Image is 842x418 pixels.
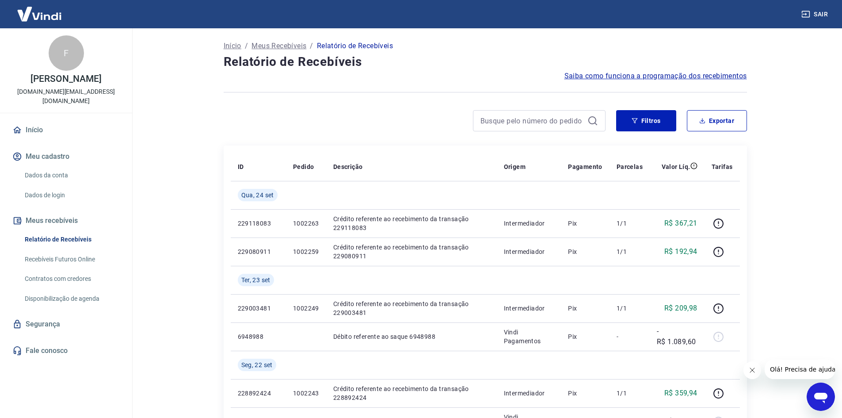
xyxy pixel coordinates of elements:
a: Contratos com credores [21,270,122,288]
span: Olá! Precisa de ajuda? [5,6,74,13]
a: Segurança [11,314,122,334]
span: Qua, 24 set [241,191,274,199]
a: Dados da conta [21,166,122,184]
p: 229080911 [238,247,279,256]
p: R$ 192,94 [664,246,697,257]
p: Intermediador [504,389,554,398]
p: 1002259 [293,247,319,256]
a: Dados de login [21,186,122,204]
p: ID [238,162,244,171]
p: Pix [568,219,602,228]
p: Pix [568,332,602,341]
button: Meu cadastro [11,147,122,166]
input: Busque pelo número do pedido [480,114,584,127]
p: -R$ 1.089,60 [657,326,697,347]
p: / [310,41,313,51]
div: F [49,35,84,71]
button: Meus recebíveis [11,211,122,230]
img: Vindi [11,0,68,27]
p: R$ 367,21 [664,218,697,229]
span: Ter, 23 set [241,276,271,284]
iframe: Botão para abrir a janela de mensagens [807,383,835,411]
span: Seg, 22 set [241,360,273,369]
p: Débito referente ao saque 6948988 [333,332,490,341]
p: Relatório de Recebíveis [317,41,393,51]
p: 1/1 [617,304,643,313]
p: 228892424 [238,389,279,398]
iframe: Mensagem da empresa [765,360,835,379]
p: Pedido [293,162,314,171]
p: R$ 209,98 [664,303,697,314]
p: Intermediador [504,304,554,313]
button: Sair [800,6,831,23]
p: R$ 359,94 [664,388,697,399]
p: Intermediador [504,219,554,228]
p: [DOMAIN_NAME][EMAIL_ADDRESS][DOMAIN_NAME] [7,87,125,106]
p: / [245,41,248,51]
h4: Relatório de Recebíveis [224,53,747,71]
p: 1/1 [617,219,643,228]
p: Origem [504,162,526,171]
p: 229003481 [238,304,279,313]
p: Vindi Pagamentos [504,328,554,345]
a: Disponibilização de agenda [21,290,122,308]
p: Pix [568,247,602,256]
p: 1002243 [293,389,319,398]
p: Pagamento [568,162,602,171]
a: Fale conosco [11,341,122,360]
button: Exportar [687,110,747,131]
p: Pix [568,304,602,313]
p: Crédito referente ao recebimento da transação 229003481 [333,299,490,317]
p: [PERSON_NAME] [30,74,101,84]
p: Crédito referente ao recebimento da transação 228892424 [333,384,490,402]
a: Início [224,41,241,51]
p: Descrição [333,162,363,171]
p: 6948988 [238,332,279,341]
p: Crédito referente ao recebimento da transação 229080911 [333,243,490,261]
p: 1/1 [617,247,643,256]
button: Filtros [616,110,676,131]
a: Recebíveis Futuros Online [21,250,122,268]
p: - [617,332,643,341]
iframe: Fechar mensagem [743,361,761,379]
a: Meus Recebíveis [251,41,306,51]
p: Tarifas [712,162,733,171]
a: Início [11,120,122,140]
p: Pix [568,389,602,398]
p: 1002263 [293,219,319,228]
a: Relatório de Recebíveis [21,230,122,249]
p: 1002249 [293,304,319,313]
p: Intermediador [504,247,554,256]
p: Valor Líq. [662,162,690,171]
p: 1/1 [617,389,643,398]
a: Saiba como funciona a programação dos recebimentos [564,71,747,81]
p: Parcelas [617,162,643,171]
p: 229118083 [238,219,279,228]
p: Crédito referente ao recebimento da transação 229118083 [333,215,490,232]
